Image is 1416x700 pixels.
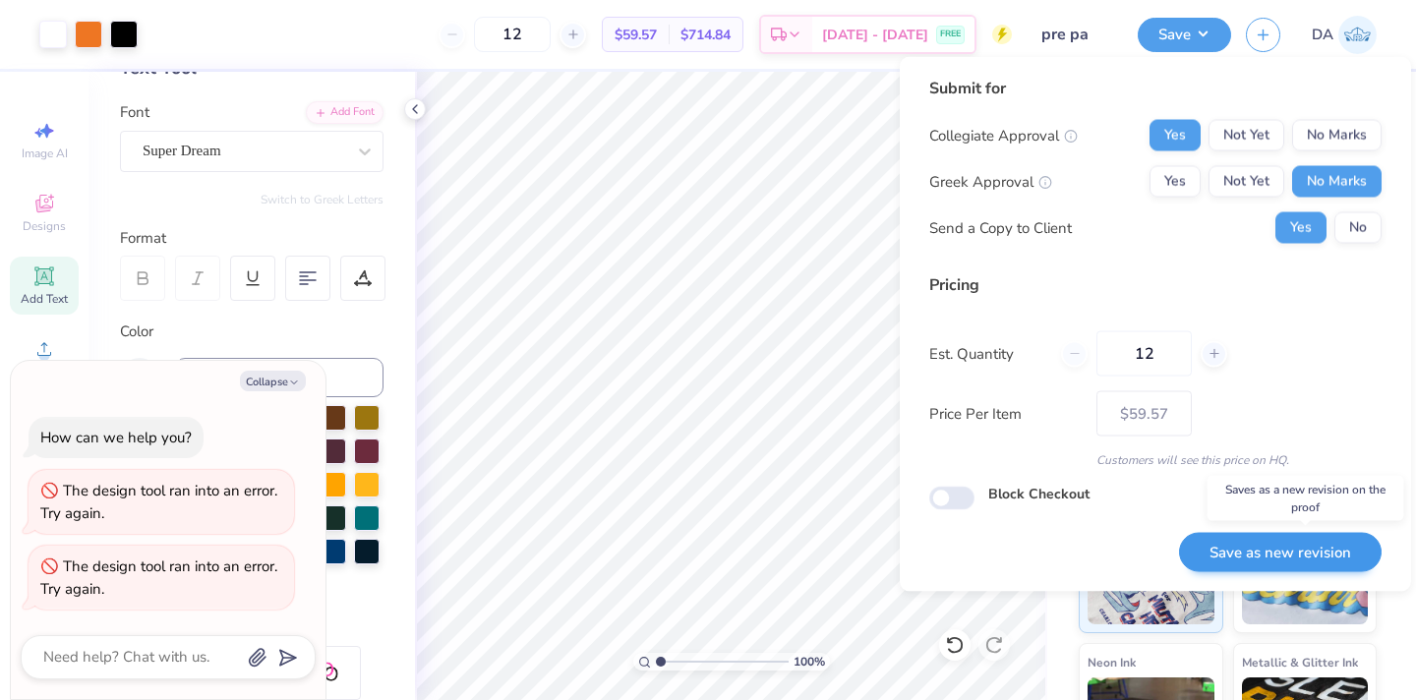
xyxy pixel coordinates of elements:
[1150,166,1201,198] button: Yes
[1338,16,1377,54] img: Deeksha Arora
[40,481,277,523] div: The design tool ran into an error. Try again.
[240,371,306,391] button: Collapse
[21,291,68,307] span: Add Text
[794,653,825,671] span: 100 %
[120,227,385,250] div: Format
[1242,652,1358,672] span: Metallic & Glitter Ink
[175,358,383,397] input: e.g. 7428 c
[988,484,1090,504] label: Block Checkout
[929,124,1078,146] div: Collegiate Approval
[306,101,383,124] div: Add Font
[1292,166,1382,198] button: No Marks
[1027,15,1123,54] input: Untitled Design
[929,170,1052,193] div: Greek Approval
[1275,212,1327,244] button: Yes
[929,77,1382,100] div: Submit for
[929,273,1382,297] div: Pricing
[23,218,66,234] span: Designs
[940,28,961,41] span: FREE
[1292,120,1382,151] button: No Marks
[1088,652,1136,672] span: Neon Ink
[1209,166,1284,198] button: Not Yet
[615,25,657,45] span: $59.57
[1208,476,1404,521] div: Saves as a new revision on the proof
[40,556,277,599] div: The design tool ran into an error. Try again.
[474,17,551,52] input: – –
[1312,16,1377,54] a: DA
[1179,532,1382,572] button: Save as new revision
[1209,120,1284,151] button: Not Yet
[1150,120,1201,151] button: Yes
[1312,24,1333,46] span: DA
[1334,212,1382,244] button: No
[929,451,1382,469] div: Customers will see this price on HQ.
[1096,331,1192,377] input: – –
[1138,18,1231,52] button: Save
[120,321,383,343] div: Color
[822,25,928,45] span: [DATE] - [DATE]
[929,216,1072,239] div: Send a Copy to Client
[680,25,731,45] span: $714.84
[929,342,1046,365] label: Est. Quantity
[22,146,68,161] span: Image AI
[120,101,149,124] label: Font
[929,402,1082,425] label: Price Per Item
[261,192,383,207] button: Switch to Greek Letters
[40,428,192,447] div: How can we help you?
